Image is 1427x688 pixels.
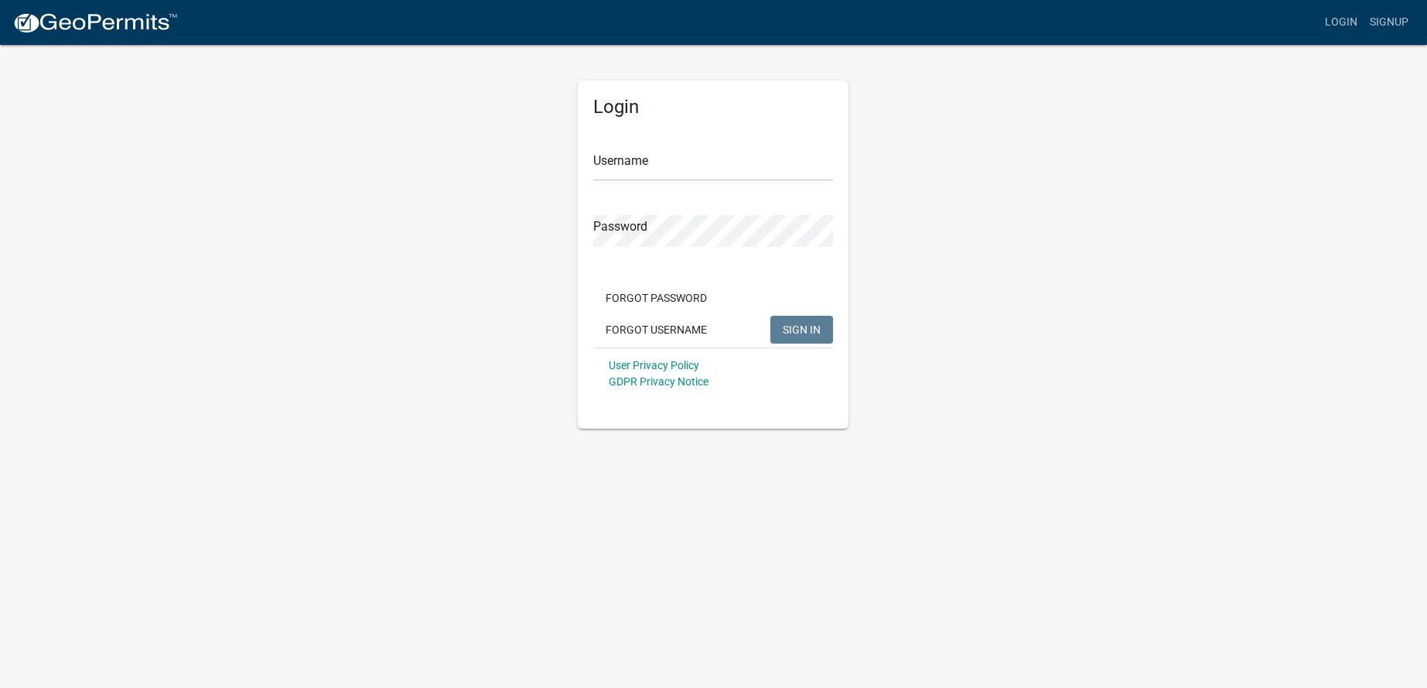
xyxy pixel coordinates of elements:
[609,359,699,371] a: User Privacy Policy
[783,323,821,335] span: SIGN IN
[593,284,719,312] button: Forgot Password
[593,316,719,344] button: Forgot Username
[770,316,833,344] button: SIGN IN
[609,375,708,388] a: GDPR Privacy Notice
[1319,8,1364,37] a: Login
[593,96,833,118] h5: Login
[1364,8,1415,37] a: Signup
